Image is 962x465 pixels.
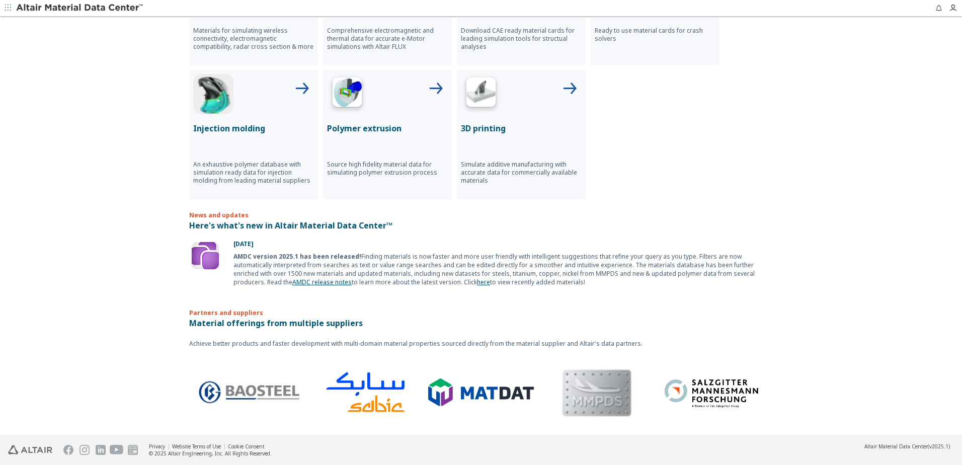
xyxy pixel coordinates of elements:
img: Logo - Sabic [312,359,418,426]
p: Injection molding [193,122,314,134]
a: AMDC release notes [292,278,352,286]
p: An exhaustive polymer database with simulation ready data for injection molding from leading mate... [193,161,314,185]
img: Polymer Extrusion Icon [327,74,367,114]
p: Partners and suppliers [189,292,773,317]
span: Altair Material Data Center [864,443,928,450]
p: 3D printing [461,122,582,134]
a: Cookie Consent [228,443,265,450]
img: 3D Printing Icon [461,74,501,114]
button: 3D Printing Icon3D printingSimulate additive manufacturing with accurate data for commercially av... [457,70,586,199]
img: Logo - MatDat [428,378,534,406]
p: Simulate additive manufacturing with accurate data for commercially available materials [461,161,582,185]
a: Privacy [149,443,165,450]
p: Achieve better products and faster development with multi-domain material properties sourced dire... [189,339,773,348]
p: News and updates [189,211,773,219]
p: Materials for simulating wireless connectivity, electromagnetic compatibility, radar cross sectio... [193,27,314,51]
b: AMDC version 2025.1 has been released! [233,252,361,261]
div: Finding materials is now faster and more user friendly with intelligent suggestions that refine y... [233,252,773,286]
p: Here's what's new in Altair Material Data Center™ [189,219,773,231]
button: Injection Molding IconInjection moldingAn exhaustive polymer database with simulation ready data ... [189,70,318,199]
p: Polymer extrusion [327,122,448,134]
img: Altair Material Data Center [16,3,144,13]
a: Website Terms of Use [172,443,221,450]
img: MMPDS Logo [544,356,650,429]
p: Download CAE ready material cards for leading simulation tools for structual analyses [461,27,582,51]
img: Logo - Salzgitter [660,372,765,413]
p: Source high fidelity material data for simulating polymer extrusion process [327,161,448,177]
div: © 2025 Altair Engineering, Inc. All Rights Reserved. [149,450,272,457]
img: Logo - BaoSteel [197,380,302,405]
a: here [477,278,490,286]
img: Update Icon Software [189,240,221,272]
button: Polymer Extrusion IconPolymer extrusionSource high fidelity material data for simulating polymer ... [323,70,452,199]
p: Material offerings from multiple suppliers [189,317,773,329]
div: (v2025.1) [864,443,950,450]
p: [DATE] [233,240,773,248]
img: Injection Molding Icon [193,74,233,114]
p: Comprehensive electromagnetic and thermal data for accurate e-Motor simulations with Altair FLUX [327,27,448,51]
img: Altair Engineering [8,445,52,454]
p: Ready to use material cards for crash solvers [595,27,715,43]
